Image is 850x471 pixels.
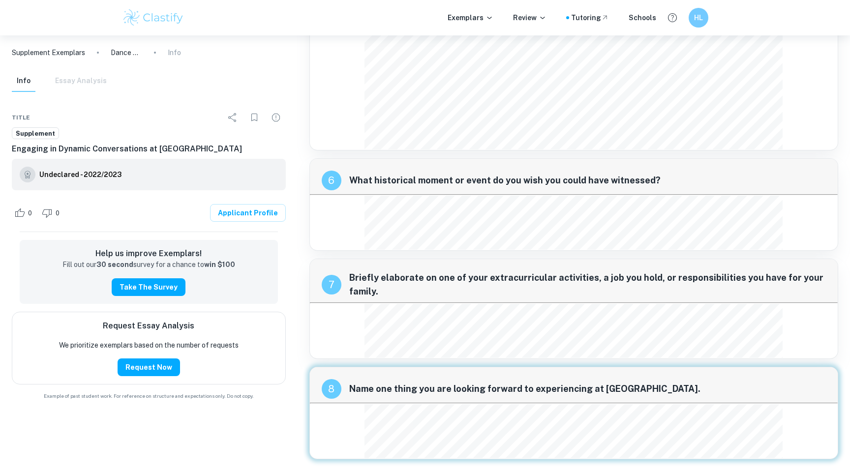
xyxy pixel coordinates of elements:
p: We prioritize exemplars based on the number of requests [59,340,239,351]
p: Fill out our survey for a chance to [62,260,235,270]
p: Review [513,12,546,23]
p: Info [168,47,181,58]
span: Name one thing you are looking forward to experiencing at [GEOGRAPHIC_DATA]. [349,382,826,396]
div: Report issue [266,108,286,127]
button: Request Now [118,358,180,376]
img: Clastify logo [122,8,184,28]
button: Info [12,70,35,92]
strong: win $100 [204,261,235,268]
strong: 30 second [96,261,133,268]
h6: HL [693,12,704,23]
div: Share [223,108,243,127]
span: 0 [23,208,37,218]
a: Schools [629,12,656,23]
button: Help and Feedback [664,9,681,26]
p: Exemplars [448,12,493,23]
button: HL [689,8,708,28]
span: What historical moment or event do you wish you could have witnessed? [349,174,826,187]
h6: Undeclared - 2022/2023 [39,169,121,180]
a: Applicant Profile [210,204,286,222]
span: Title [12,113,30,122]
a: Supplement [12,127,59,140]
p: Dance Marathon: Advocacy and Leadership [111,47,142,58]
a: Undeclared - 2022/2023 [39,167,121,182]
button: Take the Survey [112,278,185,296]
div: Bookmark [244,108,264,127]
h6: Engaging in Dynamic Conversations at [GEOGRAPHIC_DATA] [12,143,286,155]
span: Supplement [12,129,59,139]
h6: Help us improve Exemplars! [28,248,270,260]
div: recipe [322,171,341,190]
div: recipe [322,275,341,294]
span: Briefly elaborate on one of your extracurricular activities, a job you hold, or responsibilities ... [349,271,826,298]
span: 0 [50,208,65,218]
a: Tutoring [571,12,609,23]
span: Example of past student work. For reference on structure and expectations only. Do not copy. [12,392,286,400]
div: recipe [322,379,341,399]
div: Dislike [39,205,65,221]
div: Like [12,205,37,221]
h6: Request Essay Analysis [103,320,194,332]
a: Supplement Exemplars [12,47,85,58]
